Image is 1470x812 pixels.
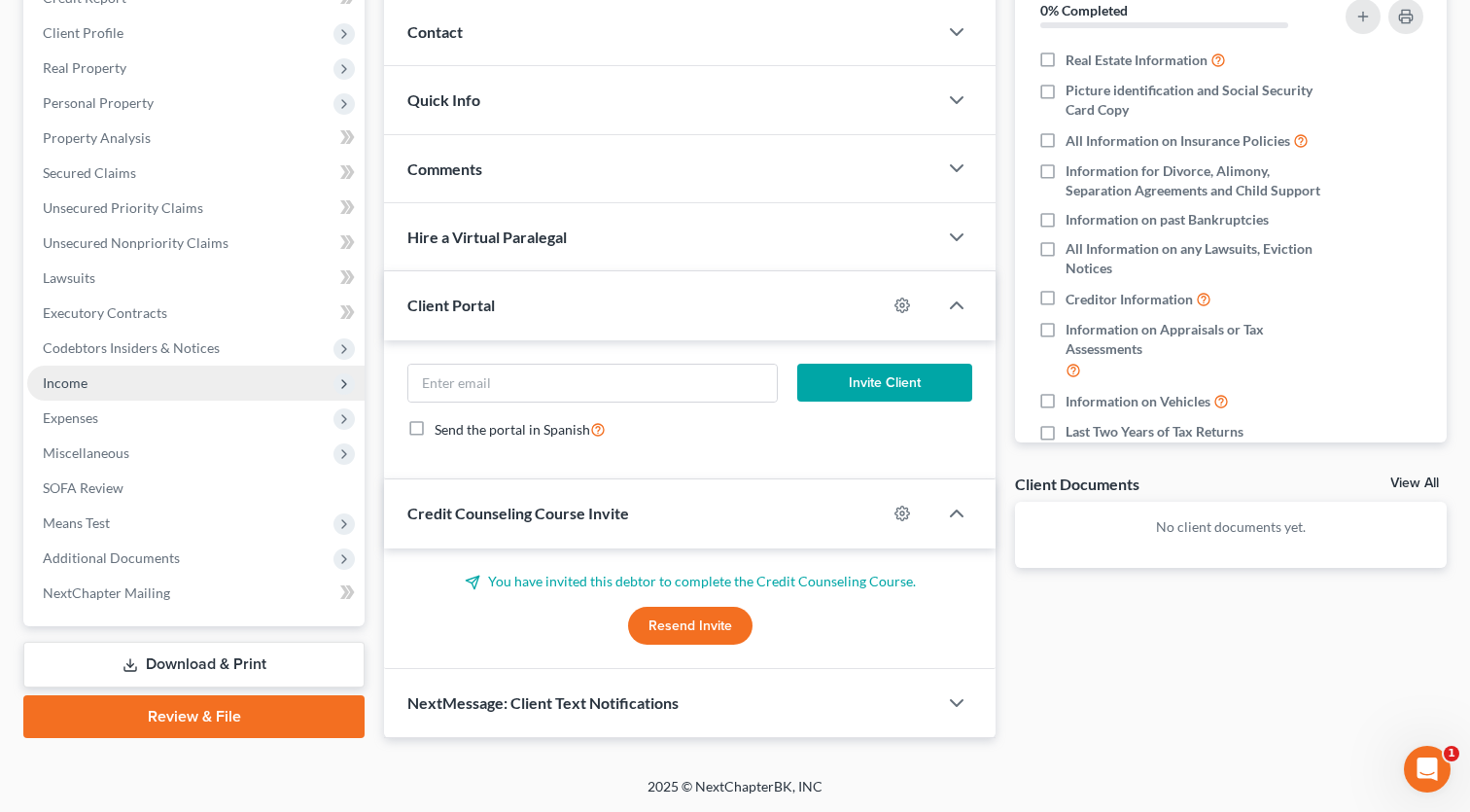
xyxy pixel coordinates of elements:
[1066,161,1322,200] span: Information for Divorce, Alimony, Separation Agreements and Child Support
[1066,422,1243,441] span: Last Two Years of Tax Returns
[1390,477,1439,490] a: View All
[23,695,365,738] a: Review & File
[27,191,365,226] a: Unsecured Priority Claims
[407,693,679,712] span: NextMessage: Client Text Notifications
[628,607,752,646] button: Resend Invite
[43,199,203,216] span: Unsecured Priority Claims
[43,444,129,461] span: Miscellaneous
[407,159,482,178] span: Comments
[1066,239,1322,278] span: All Information on any Lawsuits, Eviction Notices
[1066,290,1193,309] span: Creditor Information
[1404,746,1451,793] iframe: Intercom live chat
[27,296,365,331] a: Executory Contracts
[43,479,123,496] span: SOFA Review
[1066,51,1207,70] span: Real Estate Information
[27,156,365,191] a: Secured Claims
[407,504,629,522] span: Credit Counseling Course Invite
[1031,517,1431,537] p: No client documents yet.
[43,234,228,251] span: Unsecured Nonpriority Claims
[407,296,495,314] span: Client Portal
[43,549,180,566] span: Additional Documents
[43,129,151,146] span: Property Analysis
[181,777,1289,812] div: 2025 © NextChapterBK, INC
[27,471,365,506] a: SOFA Review
[407,22,463,41] span: Contact
[27,226,365,261] a: Unsecured Nonpriority Claims
[27,261,365,296] a: Lawsuits
[43,59,126,76] span: Real Property
[407,572,972,591] p: You have invited this debtor to complete the Credit Counseling Course.
[408,365,777,402] input: Enter email
[407,228,567,246] span: Hire a Virtual Paralegal
[43,94,154,111] span: Personal Property
[43,409,98,426] span: Expenses
[27,576,365,611] a: NextChapter Mailing
[1066,392,1210,411] span: Information on Vehicles
[1015,474,1139,494] div: Client Documents
[43,269,95,286] span: Lawsuits
[43,514,110,531] span: Means Test
[43,24,123,41] span: Client Profile
[43,164,136,181] span: Secured Claims
[435,421,590,438] span: Send the portal in Spanish
[23,642,365,688] a: Download & Print
[1066,320,1322,359] span: Information on Appraisals or Tax Assessments
[43,304,167,321] span: Executory Contracts
[1066,131,1290,151] span: All Information on Insurance Policies
[1444,746,1459,761] span: 1
[43,584,170,601] span: NextChapter Mailing
[797,364,972,403] button: Invite Client
[43,374,87,391] span: Income
[27,121,365,156] a: Property Analysis
[407,90,480,109] span: Quick Info
[1066,210,1269,229] span: Information on past Bankruptcies
[1040,2,1128,18] strong: 0% Completed
[43,339,220,356] span: Codebtors Insiders & Notices
[1066,81,1322,120] span: Picture identification and Social Security Card Copy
